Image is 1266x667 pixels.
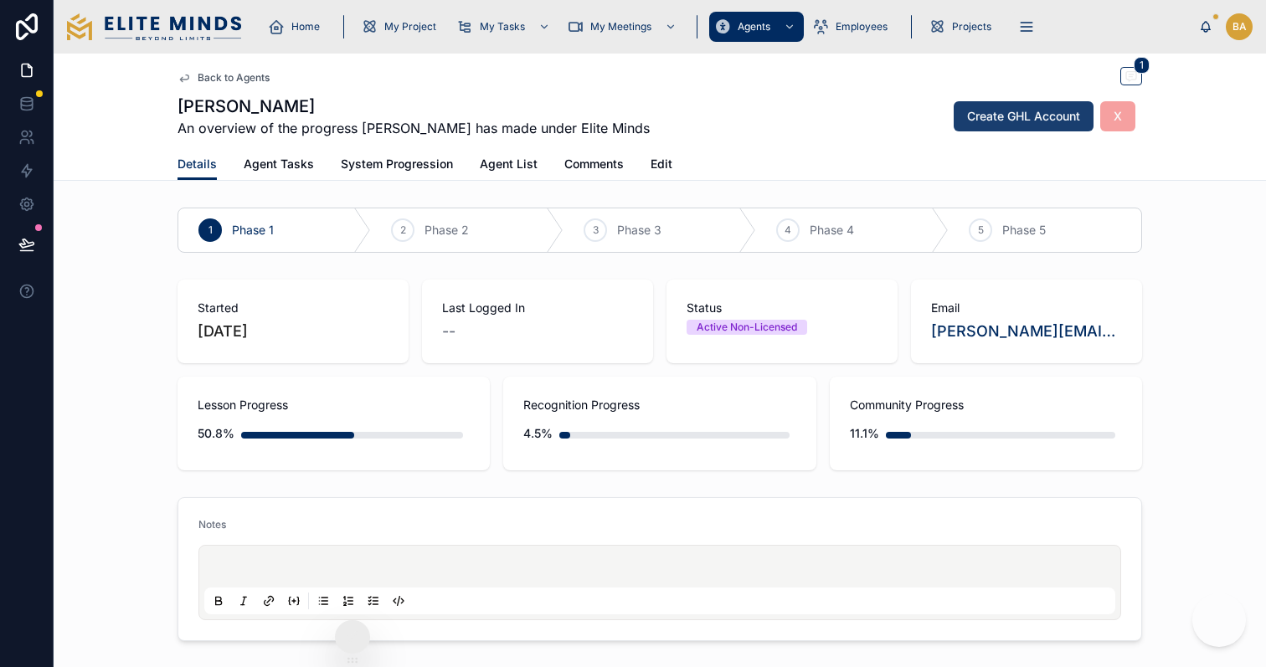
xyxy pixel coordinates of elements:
[442,300,633,316] span: Last Logged In
[785,223,791,237] span: 4
[924,12,1003,42] a: Projects
[178,95,650,118] h1: [PERSON_NAME]
[697,320,797,335] div: Active Non-Licensed
[480,156,538,172] span: Agent List
[1002,222,1046,239] span: Phase 5
[198,320,248,343] p: [DATE]
[232,222,274,239] span: Phase 1
[178,118,650,138] span: An overview of the progress [PERSON_NAME] has made under Elite Minds
[341,149,453,182] a: System Progression
[1233,20,1247,33] span: BA
[931,300,1122,316] span: Email
[291,20,320,33] span: Home
[564,149,624,182] a: Comments
[178,156,217,172] span: Details
[810,222,854,239] span: Phase 4
[198,397,470,413] span: Lesson Progress
[651,149,672,182] a: Edit
[425,222,469,239] span: Phase 2
[263,12,332,42] a: Home
[523,417,553,450] div: 4.5%
[850,397,1122,413] span: Community Progress
[480,20,525,33] span: My Tasks
[836,20,888,33] span: Employees
[198,71,270,85] span: Back to Agents
[523,397,795,413] span: Recognition Progress
[198,417,234,450] div: 50.8%
[952,20,991,33] span: Projects
[617,222,661,239] span: Phase 3
[178,149,217,181] a: Details
[687,300,877,316] span: Status
[255,8,1199,45] div: scrollable content
[198,300,389,316] span: Started
[208,223,213,237] span: 1
[442,320,455,343] span: --
[384,20,436,33] span: My Project
[198,518,226,531] span: Notes
[738,20,770,33] span: Agents
[590,20,651,33] span: My Meetings
[356,12,448,42] a: My Project
[480,149,538,182] a: Agent List
[931,320,1122,343] a: [PERSON_NAME][EMAIL_ADDRESS][PERSON_NAME][DOMAIN_NAME]
[1192,593,1246,647] iframe: Botpress
[178,71,270,85] a: Back to Agents
[978,223,984,237] span: 5
[807,12,899,42] a: Employees
[244,149,314,182] a: Agent Tasks
[400,223,406,237] span: 2
[562,12,685,42] a: My Meetings
[954,101,1094,131] button: Create GHL Account
[593,223,599,237] span: 3
[1134,57,1150,74] span: 1
[709,12,804,42] a: Agents
[1120,67,1142,88] button: 1
[244,156,314,172] span: Agent Tasks
[67,13,241,40] img: App logo
[651,156,672,172] span: Edit
[967,108,1080,125] span: Create GHL Account
[341,156,453,172] span: System Progression
[564,156,624,172] span: Comments
[451,12,558,42] a: My Tasks
[850,417,879,450] div: 11.1%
